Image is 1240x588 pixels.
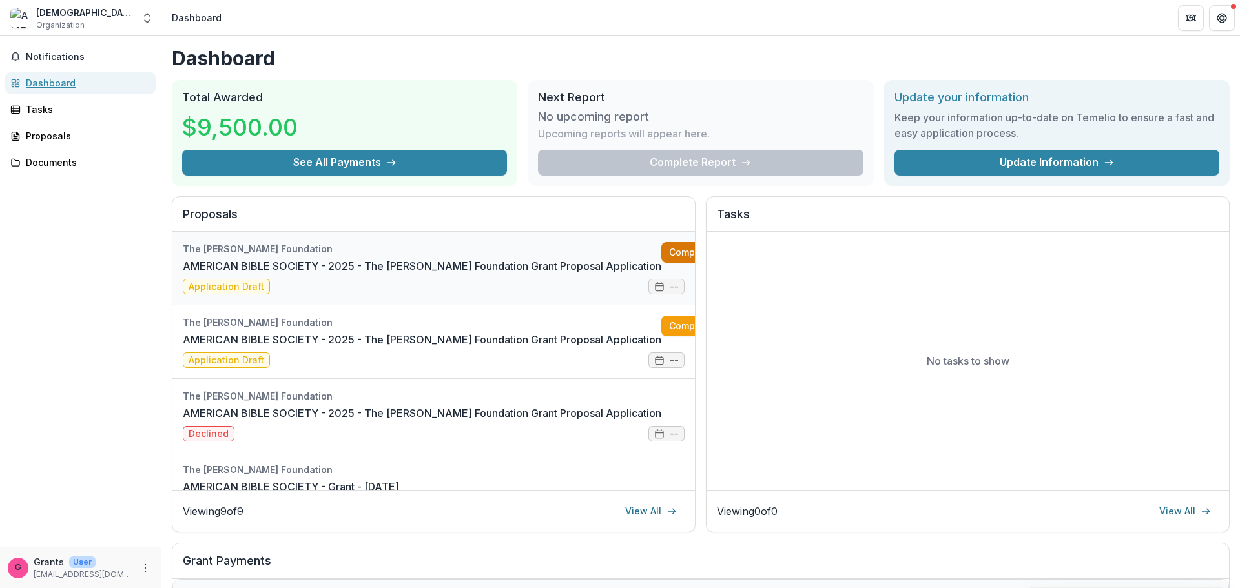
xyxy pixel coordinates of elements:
[182,110,298,145] h3: $9,500.00
[34,555,64,569] p: Grants
[182,150,507,176] button: See All Payments
[538,90,863,105] h2: Next Report
[5,46,156,67] button: Notifications
[26,129,145,143] div: Proposals
[538,110,649,124] h3: No upcoming report
[26,156,145,169] div: Documents
[26,52,150,63] span: Notifications
[69,556,96,568] p: User
[617,501,685,522] a: View All
[183,554,1219,578] h2: Grant Payments
[5,99,156,120] a: Tasks
[661,316,736,336] a: Complete
[183,207,685,232] h2: Proposals
[138,560,153,576] button: More
[927,353,1009,369] p: No tasks to show
[167,8,227,27] nav: breadcrumb
[36,6,133,19] div: [DEMOGRAPHIC_DATA]
[894,90,1219,105] h2: Update your information
[183,479,399,494] a: AMERICAN BIBLE SOCIETY - Grant - [DATE]
[894,110,1219,141] h3: Keep your information up-to-date on Temelio to ensure a fast and easy application process.
[34,569,132,580] p: [EMAIL_ADDRESS][DOMAIN_NAME]
[183,405,661,421] a: AMERICAN BIBLE SOCIETY - 2025 - The [PERSON_NAME] Foundation Grant Proposal Application
[15,563,21,572] div: Grants
[1152,501,1219,522] a: View All
[5,72,156,94] a: Dashboard
[5,125,156,147] a: Proposals
[172,11,222,25] div: Dashboard
[10,8,31,28] img: AMERICAN BIBLE SOCIETY
[5,152,156,173] a: Documents
[183,503,243,519] p: Viewing 9 of 9
[894,150,1219,176] a: Update Information
[26,103,145,116] div: Tasks
[717,207,1219,232] h2: Tasks
[172,46,1230,70] h1: Dashboard
[183,332,661,347] a: AMERICAN BIBLE SOCIETY - 2025 - The [PERSON_NAME] Foundation Grant Proposal Application
[36,19,85,31] span: Organization
[26,76,145,90] div: Dashboard
[182,90,507,105] h2: Total Awarded
[717,503,778,519] p: Viewing 0 of 0
[1209,5,1235,31] button: Get Help
[138,5,156,31] button: Open entity switcher
[538,126,710,141] p: Upcoming reports will appear here.
[183,258,661,274] a: AMERICAN BIBLE SOCIETY - 2025 - The [PERSON_NAME] Foundation Grant Proposal Application
[661,242,736,263] a: Complete
[1178,5,1204,31] button: Partners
